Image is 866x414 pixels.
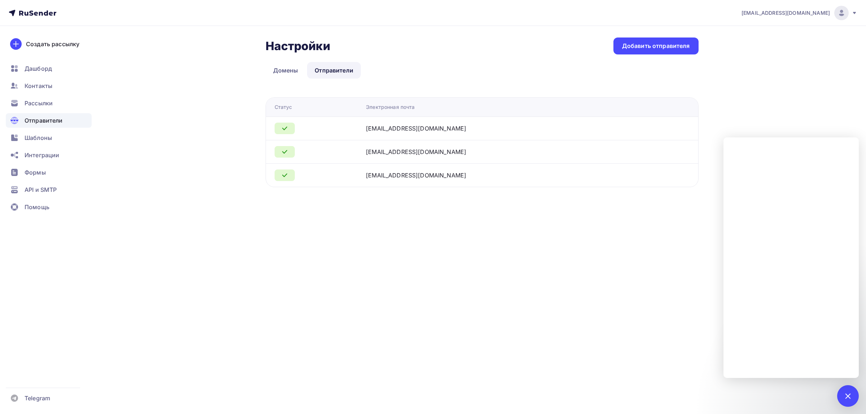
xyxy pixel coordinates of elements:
a: Формы [6,165,92,180]
a: Контакты [6,79,92,93]
a: Отправители [6,113,92,128]
span: Интеграции [25,151,59,159]
div: Статус [275,103,292,111]
span: Telegram [25,394,50,402]
span: [EMAIL_ADDRESS][DOMAIN_NAME] [742,9,830,17]
a: Отправители [307,62,361,79]
a: Дашборд [6,61,92,76]
a: Шаблоны [6,131,92,145]
span: Отправители [25,116,63,125]
div: Электронная почта [366,103,415,111]
span: Контакты [25,82,52,90]
a: Рассылки [6,96,92,110]
span: Помощь [25,203,49,211]
div: Добавить отправителя [622,42,690,50]
a: [EMAIL_ADDRESS][DOMAIN_NAME] [742,6,857,20]
span: Дашборд [25,64,52,73]
span: Рассылки [25,99,53,107]
h2: Настройки [266,39,330,53]
div: [EMAIL_ADDRESS][DOMAIN_NAME] [366,124,466,133]
div: [EMAIL_ADDRESS][DOMAIN_NAME] [366,171,466,180]
div: Создать рассылку [26,40,79,48]
span: Формы [25,168,46,177]
a: Домены [266,62,306,79]
div: [EMAIL_ADDRESS][DOMAIN_NAME] [366,147,466,156]
span: Шаблоны [25,133,52,142]
span: API и SMTP [25,185,57,194]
